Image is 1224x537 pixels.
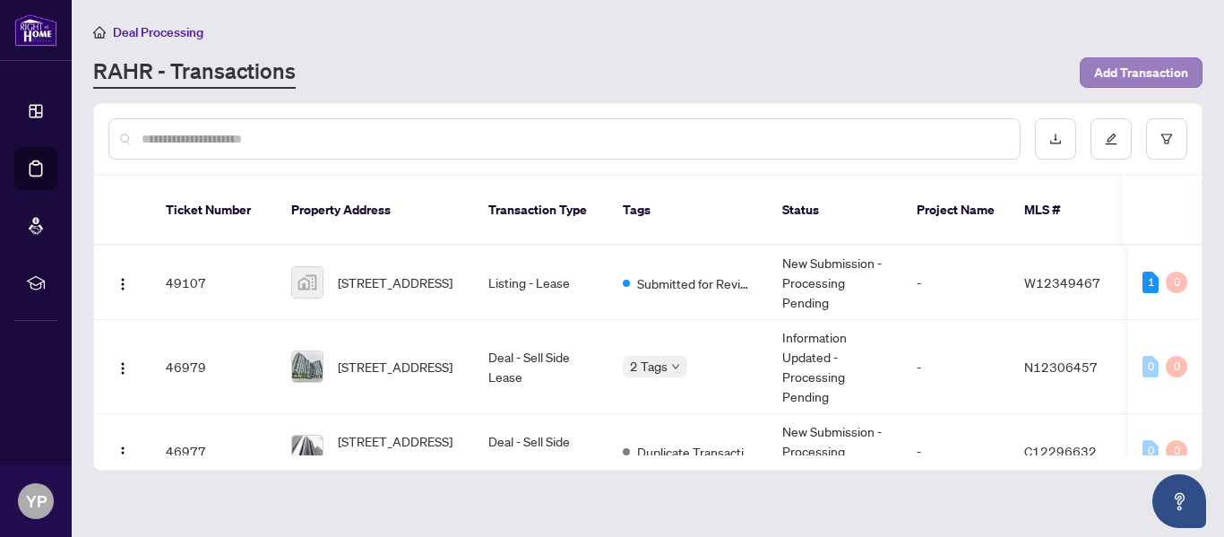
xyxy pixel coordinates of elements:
span: YP [26,489,47,514]
a: RAHR - Transactions [93,56,296,89]
td: Information Updated - Processing Pending [768,320,902,414]
span: W12349467 [1024,274,1100,290]
div: 0 [1166,440,1187,462]
td: Deal - Sell Side Lease [474,320,608,414]
td: 49107 [151,246,277,320]
th: Tags [608,176,768,246]
button: filter [1146,118,1187,160]
td: 46979 [151,320,277,414]
span: edit [1105,133,1117,145]
span: home [93,26,106,39]
span: N12306457 [1024,359,1098,375]
button: download [1035,118,1076,160]
span: Submitted for Review [637,273,754,293]
button: Logo [108,352,137,381]
div: 0 [1142,440,1159,462]
img: thumbnail-img [292,436,323,466]
div: 1 [1142,272,1159,293]
button: Open asap [1152,474,1206,528]
img: thumbnail-img [292,267,323,298]
div: 0 [1166,356,1187,377]
span: C12296632 [1024,443,1097,459]
img: thumbnail-img [292,351,323,382]
td: 46977 [151,414,277,489]
td: - [902,246,1010,320]
span: [STREET_ADDRESS][PERSON_NAME] [338,431,460,471]
span: 2 Tags [630,356,668,377]
td: New Submission - Processing Pending [768,246,902,320]
td: New Submission - Processing Pending [768,414,902,489]
td: Deal - Sell Side Lease [474,414,608,489]
span: down [671,362,680,371]
td: Listing - Lease [474,246,608,320]
img: logo [14,13,57,47]
th: Status [768,176,902,246]
th: Project Name [902,176,1010,246]
span: [STREET_ADDRESS] [338,273,453,292]
img: Logo [116,277,130,291]
th: Property Address [277,176,474,246]
span: Deal Processing [113,24,203,40]
th: Ticket Number [151,176,277,246]
span: [STREET_ADDRESS] [338,357,453,377]
span: filter [1160,133,1173,145]
th: MLS # [1010,176,1117,246]
td: - [902,320,1010,414]
button: Add Transaction [1080,57,1202,88]
button: Logo [108,437,137,465]
img: Logo [116,446,130,460]
div: 0 [1142,356,1159,377]
th: Transaction Type [474,176,608,246]
span: Add Transaction [1094,58,1188,87]
div: 0 [1166,272,1187,293]
button: Logo [108,268,137,297]
button: edit [1090,118,1132,160]
img: Logo [116,361,130,376]
td: - [902,414,1010,489]
span: download [1049,133,1062,145]
span: Duplicate Transaction [637,442,754,462]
